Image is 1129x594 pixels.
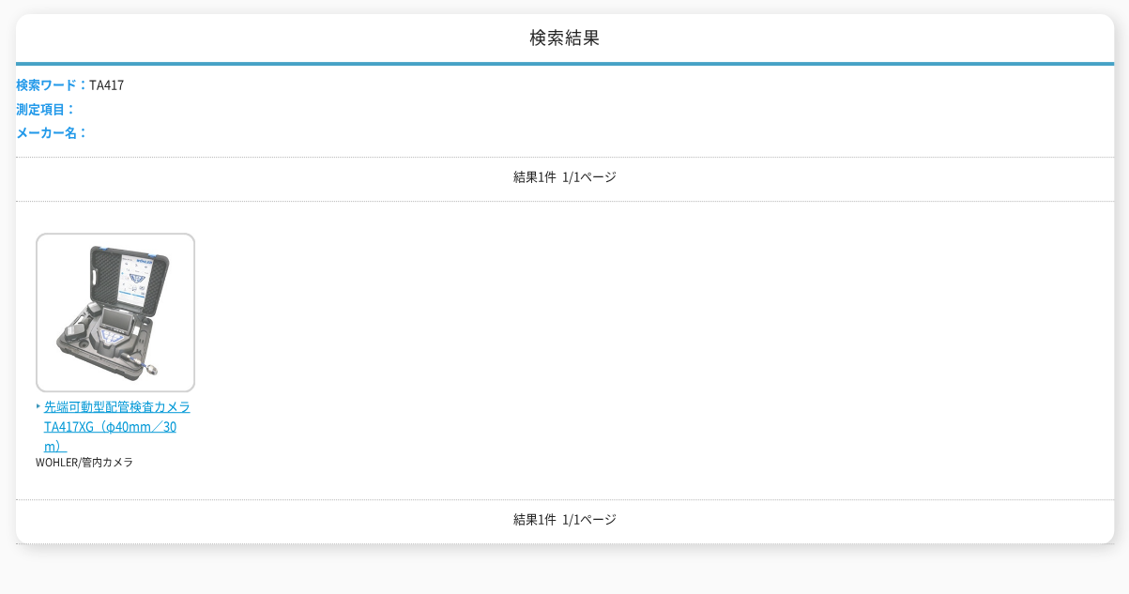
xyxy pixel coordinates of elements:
[16,14,1114,66] h1: 検索結果
[36,455,195,471] p: WOHLER/管内カメラ
[16,75,89,93] span: 検索ワード：
[36,233,195,397] img: TA417XG（φ40mm／30m）
[16,75,124,95] li: TA417
[36,397,195,455] span: 先端可動型配管検査カメラ TA417XG（φ40mm／30m）
[16,99,77,117] span: 測定項目：
[16,167,1114,187] p: 結果1件 1/1ページ
[16,510,1114,529] p: 結果1件 1/1ページ
[36,377,195,455] a: 先端可動型配管検査カメラ TA417XG（φ40mm／30m）
[16,123,89,141] span: メーカー名：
